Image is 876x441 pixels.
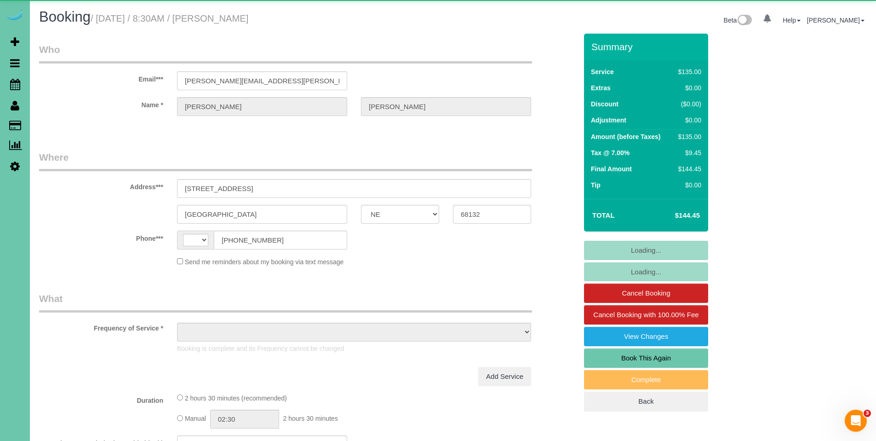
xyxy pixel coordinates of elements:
a: Cancel Booking with 100.00% Fee [584,305,708,325]
div: $144.45 [675,164,701,174]
label: Extras [591,83,611,93]
h3: Summary [591,41,704,52]
label: Frequency of Service * [32,320,170,333]
label: Duration [32,393,170,405]
span: Booking [39,9,91,25]
h4: $144.45 [647,212,700,220]
label: Service [591,67,614,76]
small: / [DATE] / 8:30AM / [PERSON_NAME] [91,13,248,23]
p: Booking is complete and its Frequency cannot be changed [177,344,531,353]
span: 3 [864,410,871,417]
img: New interface [737,15,752,27]
img: Automaid Logo [6,9,24,22]
span: Manual [185,415,206,423]
label: Tax @ 7.00% [591,148,630,157]
div: $0.00 [675,116,701,125]
strong: Total [592,211,615,219]
label: Adjustment [591,116,626,125]
span: 2 hours 30 minutes [283,415,338,423]
div: $0.00 [675,180,701,190]
a: Beta [724,17,752,24]
span: Send me reminders about my booking via text message [185,258,344,266]
legend: What [39,292,532,313]
label: Name * [32,97,170,110]
legend: Where [39,151,532,171]
a: Help [783,17,801,24]
iframe: Intercom live chat [845,410,867,432]
label: Tip [591,180,601,190]
label: Amount (before Taxes) [591,132,660,141]
div: $135.00 [675,67,701,76]
label: Final Amount [591,164,632,174]
a: Add Service [478,367,531,386]
a: Cancel Booking [584,284,708,303]
div: $0.00 [675,83,701,93]
a: Back [584,392,708,411]
label: Discount [591,99,618,109]
span: 2 hours 30 minutes (recommended) [185,395,287,402]
a: [PERSON_NAME] [807,17,865,24]
legend: Who [39,43,532,64]
div: ($0.00) [675,99,701,109]
div: $135.00 [675,132,701,141]
div: $9.45 [675,148,701,157]
a: View Changes [584,327,708,346]
span: Cancel Booking with 100.00% Fee [593,311,699,319]
a: Book This Again [584,348,708,368]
